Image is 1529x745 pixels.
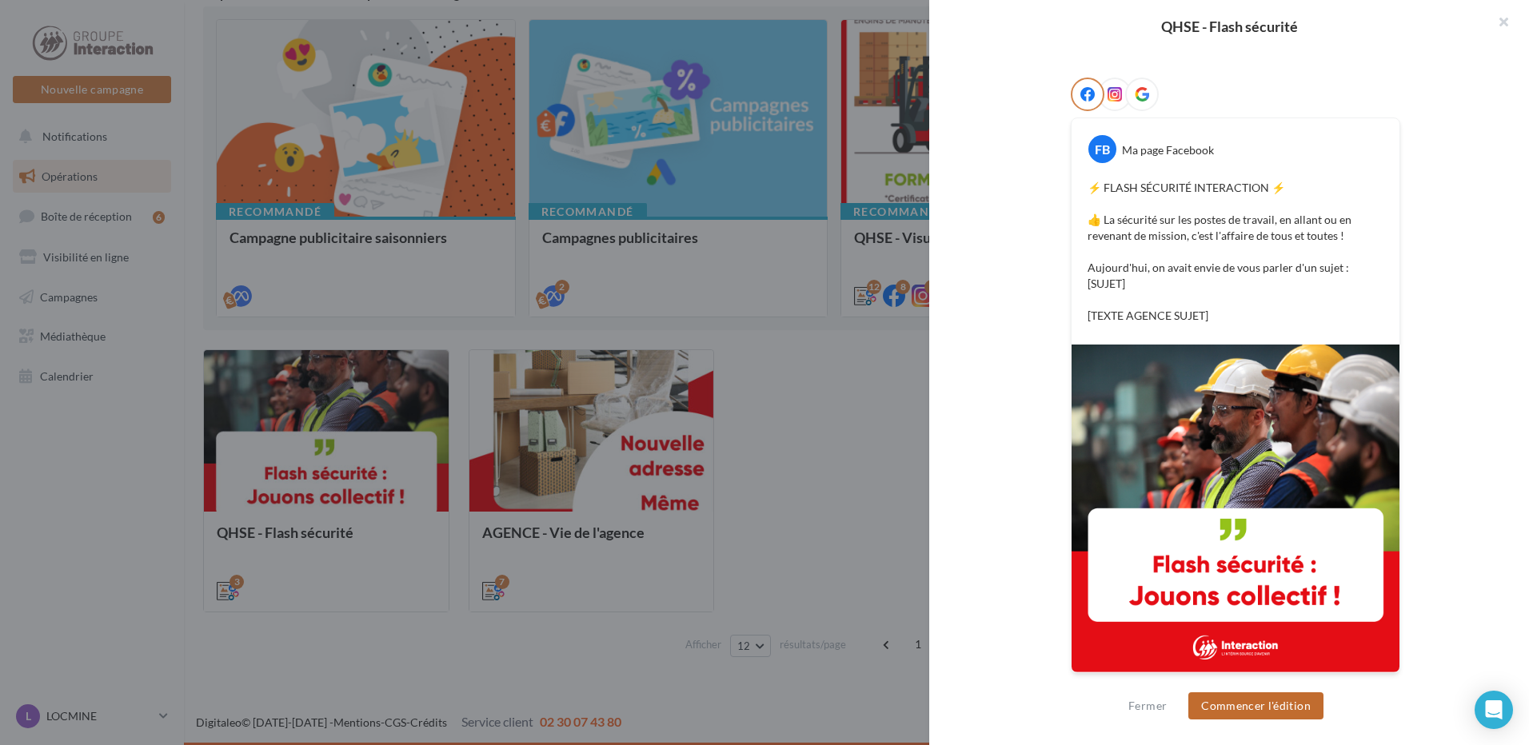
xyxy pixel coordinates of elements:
[1088,135,1116,163] div: FB
[1122,696,1173,715] button: Fermer
[1188,692,1323,719] button: Commencer l'édition
[1122,142,1214,158] div: Ma page Facebook
[1071,673,1400,694] div: La prévisualisation est non-contractuelle
[955,19,1503,34] div: QHSE - Flash sécurité
[1088,180,1383,324] p: ⚡️ FLASH SÉCURITÉ INTERACTION ⚡️ 👍 La sécurité sur les postes de travail, en allant ou en revenan...
[1475,691,1513,729] div: Open Intercom Messenger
